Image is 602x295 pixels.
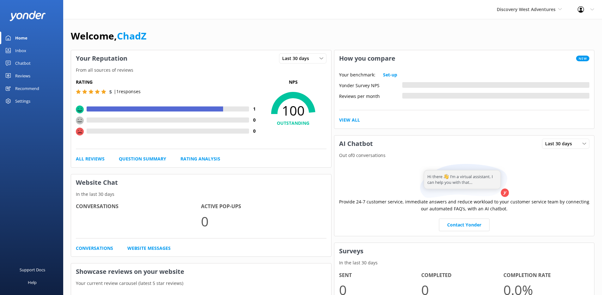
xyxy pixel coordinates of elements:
div: Help [28,276,37,289]
span: Last 30 days [545,140,576,147]
h4: Completed [421,271,503,280]
div: Chatbot [15,57,31,69]
img: yonder-white-logo.png [9,11,46,21]
p: From all sources of reviews [71,67,331,74]
h4: OUTSTANDING [260,120,326,127]
a: ChadZ [117,29,146,42]
h3: AI Chatbot [334,135,378,152]
div: Yonder Survey NPS [339,82,402,88]
a: View All [339,117,360,123]
h4: Sent [339,271,421,280]
a: Rating Analysis [180,155,220,162]
p: In the last 30 days [334,259,594,266]
p: Your benchmark: [339,71,375,78]
h4: 0 [249,128,260,135]
h3: How you compare [334,50,400,67]
h3: Surveys [334,243,594,259]
span: 5 [109,89,112,95]
p: | 1 responses [114,88,141,95]
h4: 1 [249,105,260,112]
h3: Website Chat [71,174,331,191]
a: Contact Yonder [439,219,490,231]
a: Question Summary [119,155,166,162]
div: Recommend [15,82,39,95]
span: Last 30 days [282,55,313,62]
a: Set-up [383,71,397,78]
h3: Showcase reviews on your website [71,263,331,280]
p: Out of 0 conversations [334,152,594,159]
a: All Reviews [76,155,105,162]
h1: Welcome, [71,28,146,44]
div: Home [15,32,27,44]
h3: Your Reputation [71,50,132,67]
div: Reviews [15,69,30,82]
p: Your current review carousel (latest 5 star reviews) [71,280,331,287]
a: Website Messages [127,245,171,252]
div: Reviews per month [339,93,402,99]
h5: Rating [76,79,260,86]
h4: 0 [249,117,260,123]
span: Discovery West Adventures [497,6,556,12]
p: Provide 24-7 customer service, immediate answers and reduce workload to your customer service tea... [339,198,590,213]
span: 100 [260,103,326,118]
div: Inbox [15,44,26,57]
img: assistant... [418,164,510,198]
h4: Completion Rate [503,271,586,280]
div: Support Docs [20,263,45,276]
p: NPS [260,79,326,86]
a: Conversations [76,245,113,252]
h4: Conversations [76,202,201,211]
p: In the last 30 days [71,191,331,198]
h4: Active Pop-ups [201,202,326,211]
span: New [576,56,589,61]
p: 0 [201,211,326,232]
div: Settings [15,95,30,107]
